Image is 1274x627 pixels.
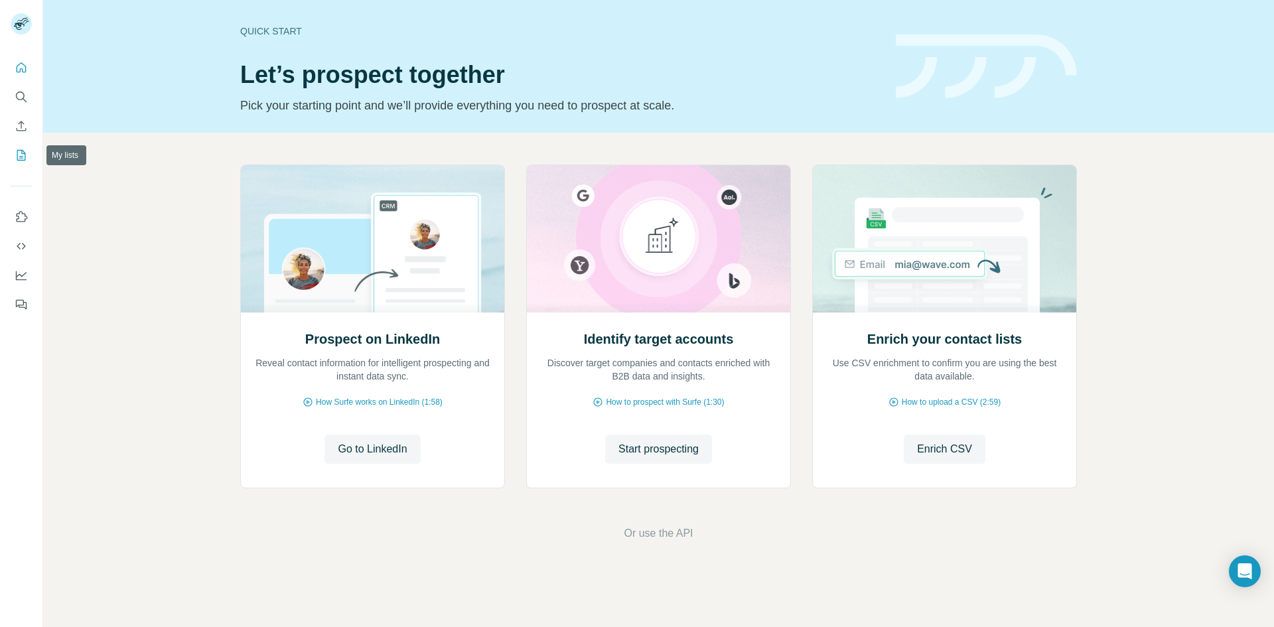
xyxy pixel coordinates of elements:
[240,62,880,88] h1: Let’s prospect together
[618,441,699,457] span: Start prospecting
[896,35,1077,99] img: banner
[11,263,32,287] button: Dashboard
[324,435,420,464] button: Go to LinkedIn
[606,396,724,408] span: How to prospect with Surfe (1:30)
[11,143,32,167] button: My lists
[305,330,440,348] h2: Prospect on LinkedIn
[254,356,491,383] p: Reveal contact information for intelligent prospecting and instant data sync.
[11,205,32,229] button: Use Surfe on LinkedIn
[902,396,1001,408] span: How to upload a CSV (2:59)
[1229,555,1261,587] div: Open Intercom Messenger
[11,234,32,258] button: Use Surfe API
[11,293,32,316] button: Feedback
[584,330,734,348] h2: Identify target accounts
[526,165,791,313] img: Identify target accounts
[624,525,693,541] button: Or use the API
[240,25,880,38] div: Quick start
[605,435,712,464] button: Start prospecting
[11,56,32,80] button: Quick start
[11,114,32,138] button: Enrich CSV
[867,330,1022,348] h2: Enrich your contact lists
[904,435,985,464] button: Enrich CSV
[240,165,505,313] img: Prospect on LinkedIn
[540,356,777,383] p: Discover target companies and contacts enriched with B2B data and insights.
[812,165,1077,313] img: Enrich your contact lists
[11,85,32,109] button: Search
[240,96,880,115] p: Pick your starting point and we’ll provide everything you need to prospect at scale.
[316,396,443,408] span: How Surfe works on LinkedIn (1:58)
[826,356,1063,383] p: Use CSV enrichment to confirm you are using the best data available.
[917,441,972,457] span: Enrich CSV
[338,441,407,457] span: Go to LinkedIn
